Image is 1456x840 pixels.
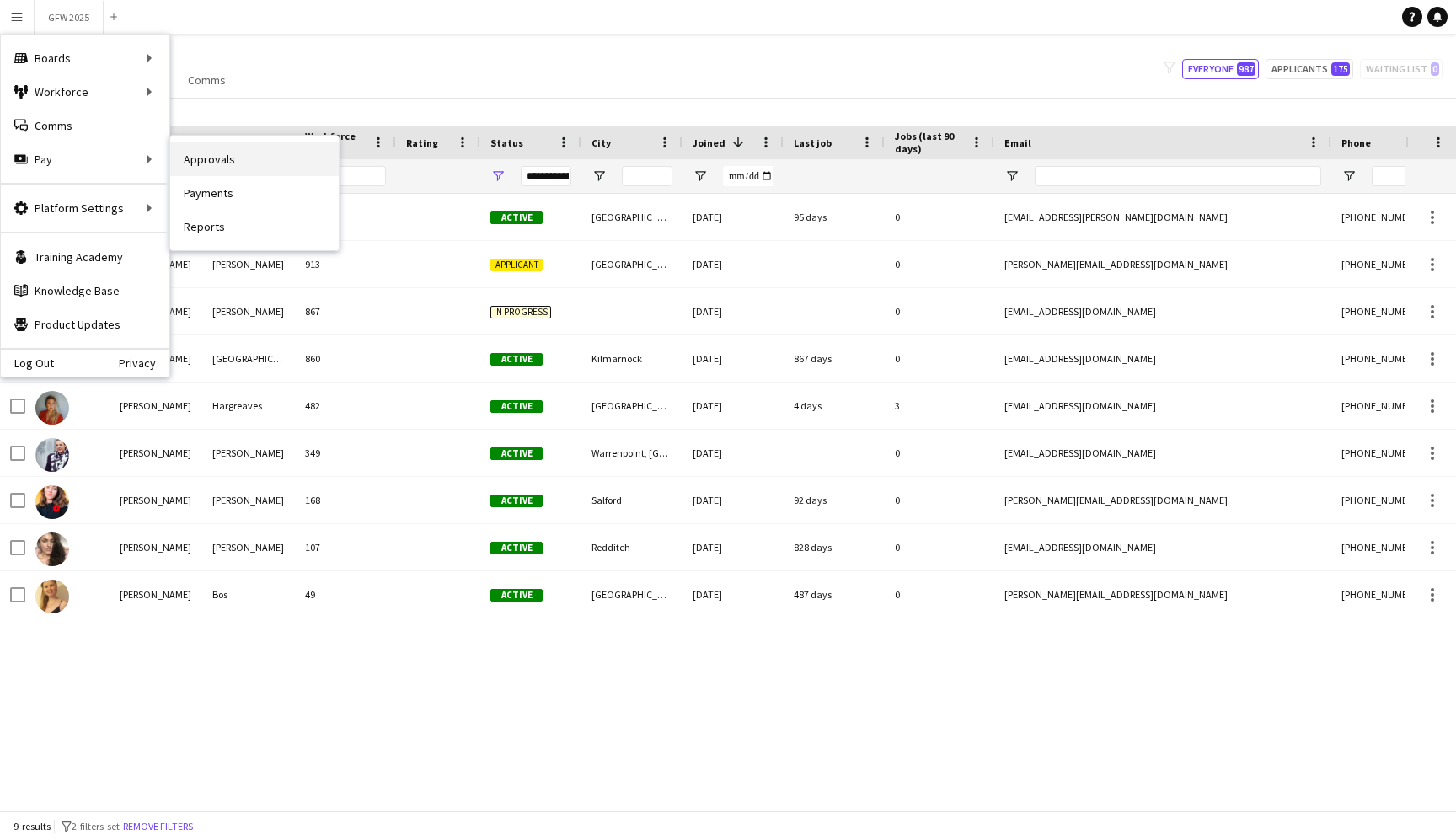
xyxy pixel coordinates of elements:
a: Product Updates [1,308,169,341]
button: Applicants175 [1266,59,1353,79]
div: 0 [885,571,994,618]
button: GFW 2025 [35,1,104,34]
div: 0 [885,430,994,476]
div: [PERSON_NAME] [110,383,202,429]
div: 0 [885,335,994,382]
div: [EMAIL_ADDRESS][DOMAIN_NAME] [994,383,1331,429]
button: Open Filter Menu [1341,169,1357,184]
a: Privacy [119,356,169,370]
span: Workforce ID [305,130,366,155]
button: Open Filter Menu [591,169,607,184]
div: 92 days [784,477,885,523]
div: 107 [295,524,396,570]
div: [GEOGRAPHIC_DATA] [202,335,295,382]
div: [GEOGRAPHIC_DATA] [581,241,682,287]
div: 860 [295,335,396,382]
a: Training Academy [1,240,169,274]
div: 828 days [784,524,885,570]
button: Open Filter Menu [490,169,506,184]
span: Active [490,589,543,602]
div: [PERSON_NAME] [110,571,202,618]
div: Salford [581,477,682,523]
div: 487 days [784,571,885,618]
div: Boards [1,41,169,75]
div: [DATE] [682,288,784,334]
div: 349 [295,430,396,476]
div: [EMAIL_ADDRESS][DOMAIN_NAME] [994,288,1331,334]
div: [DATE] [682,477,784,523]
div: Hargreaves [202,383,295,429]
div: [DATE] [682,335,784,382]
img: Laura Bos [35,580,69,613]
span: Joined [693,136,725,149]
input: Email Filter Input [1035,166,1321,186]
div: 0 [885,194,994,240]
img: Laura Hargreaves [35,391,69,425]
div: 49 [295,571,396,618]
div: [DATE] [682,194,784,240]
a: Payments [170,176,339,210]
span: City [591,136,611,149]
input: Joined Filter Input [723,166,773,186]
span: 175 [1331,62,1350,76]
span: Rating [406,136,438,149]
div: 0 [885,241,994,287]
span: Applicant [490,259,543,271]
div: Kilmarnock [581,335,682,382]
div: [EMAIL_ADDRESS][DOMAIN_NAME] [994,335,1331,382]
img: Laura Guthrie [35,485,69,519]
span: Active [490,400,543,413]
a: Reports [170,210,339,243]
div: [DATE] [682,383,784,429]
div: [EMAIL_ADDRESS][DOMAIN_NAME] [994,524,1331,570]
div: Redditch [581,524,682,570]
div: [PERSON_NAME] [110,477,202,523]
span: Active [490,542,543,554]
div: [EMAIL_ADDRESS][PERSON_NAME][DOMAIN_NAME] [994,194,1331,240]
div: Bos [202,571,295,618]
img: Laura Rafferty [35,438,69,472]
div: 0 [885,524,994,570]
div: [PERSON_NAME][EMAIL_ADDRESS][DOMAIN_NAME] [994,241,1331,287]
span: Active [490,447,543,460]
a: Knowledge Base [1,274,169,308]
div: 1082 [295,194,396,240]
div: [PERSON_NAME] [202,524,295,570]
div: [PERSON_NAME] [202,288,295,334]
a: Approvals [170,142,339,176]
a: Comms [181,69,233,91]
span: Active [490,353,543,366]
div: [PERSON_NAME][EMAIL_ADDRESS][DOMAIN_NAME] [994,571,1331,618]
input: City Filter Input [622,166,672,186]
div: [DATE] [682,571,784,618]
span: 2 filters set [72,820,120,832]
span: Last job [794,136,832,149]
div: Platform Settings [1,191,169,225]
div: 95 days [784,194,885,240]
div: 3 [885,383,994,429]
div: [EMAIL_ADDRESS][DOMAIN_NAME] [994,430,1331,476]
div: [DATE] [682,241,784,287]
span: Comms [188,72,226,88]
input: Workforce ID Filter Input [335,166,386,186]
div: [DATE] [682,430,784,476]
div: Warrenpoint, [GEOGRAPHIC_DATA] [581,430,682,476]
div: [PERSON_NAME] [202,241,295,287]
div: [PERSON_NAME] [110,430,202,476]
div: [PERSON_NAME][EMAIL_ADDRESS][DOMAIN_NAME] [994,477,1331,523]
span: Active [490,495,543,507]
span: Jobs (last 90 days) [895,130,964,155]
button: Remove filters [120,817,196,836]
div: [PERSON_NAME] [202,477,295,523]
div: [GEOGRAPHIC_DATA] [581,383,682,429]
button: Open Filter Menu [1004,169,1020,184]
button: Open Filter Menu [693,169,708,184]
img: Laura Hollingshead [35,532,69,566]
span: Status [490,136,523,149]
div: 0 [885,477,994,523]
span: In progress [490,306,551,318]
div: [PERSON_NAME] [202,430,295,476]
div: Workforce [1,75,169,109]
div: 867 days [784,335,885,382]
div: 482 [295,383,396,429]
